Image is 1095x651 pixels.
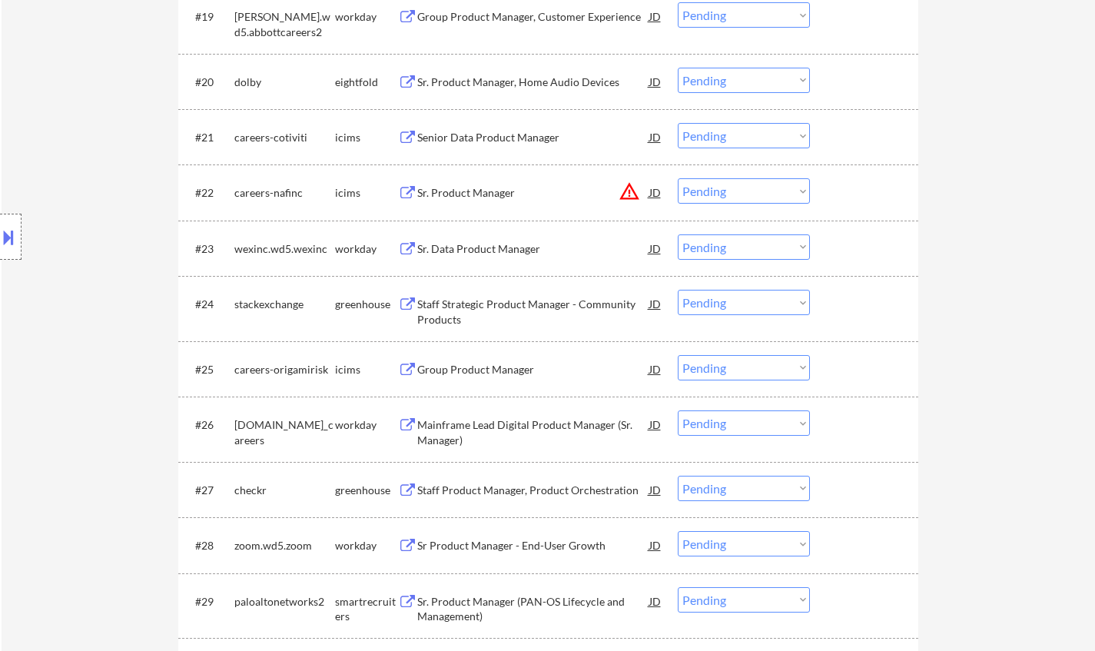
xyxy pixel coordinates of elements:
div: Group Product Manager [417,362,649,377]
div: JD [648,178,663,206]
div: Senior Data Product Manager [417,130,649,145]
div: smartrecruiters [335,594,398,624]
div: workday [335,417,398,433]
div: JD [648,2,663,30]
div: #26 [195,417,222,433]
div: JD [648,68,663,95]
div: icims [335,185,398,201]
div: eightfold [335,75,398,90]
div: Staff Strategic Product Manager - Community Products [417,297,649,327]
div: #19 [195,9,222,25]
div: icims [335,362,398,377]
div: [DOMAIN_NAME]_careers [234,417,335,447]
div: JD [648,531,663,559]
div: JD [648,123,663,151]
div: Group Product Manager, Customer Experience [417,9,649,25]
div: careers-cotiviti [234,130,335,145]
div: icims [335,130,398,145]
div: #27 [195,483,222,498]
div: JD [648,234,663,262]
div: greenhouse [335,483,398,498]
button: warning_amber [619,181,640,202]
div: Sr. Product Manager [417,185,649,201]
div: checkr [234,483,335,498]
div: JD [648,290,663,317]
div: #28 [195,538,222,553]
div: greenhouse [335,297,398,312]
div: JD [648,476,663,503]
div: workday [335,241,398,257]
div: [PERSON_NAME].wd5.abbottcareers2 [234,9,335,39]
div: zoom.wd5.zoom [234,538,335,553]
div: Sr. Product Manager, Home Audio Devices [417,75,649,90]
div: JD [648,410,663,438]
div: careers-nafinc [234,185,335,201]
div: paloaltonetworks2 [234,594,335,609]
div: JD [648,355,663,383]
div: Staff Product Manager, Product Orchestration [417,483,649,498]
div: careers-origamirisk [234,362,335,377]
div: Sr. Product Manager (PAN-OS Lifecycle and Management) [417,594,649,624]
div: stackexchange [234,297,335,312]
div: Sr Product Manager - End-User Growth [417,538,649,553]
div: wexinc.wd5.wexinc [234,241,335,257]
div: #20 [195,75,222,90]
div: Sr. Data Product Manager [417,241,649,257]
div: #29 [195,594,222,609]
div: workday [335,538,398,553]
div: Mainframe Lead Digital Product Manager (Sr. Manager) [417,417,649,447]
div: JD [648,587,663,615]
div: dolby [234,75,335,90]
div: workday [335,9,398,25]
